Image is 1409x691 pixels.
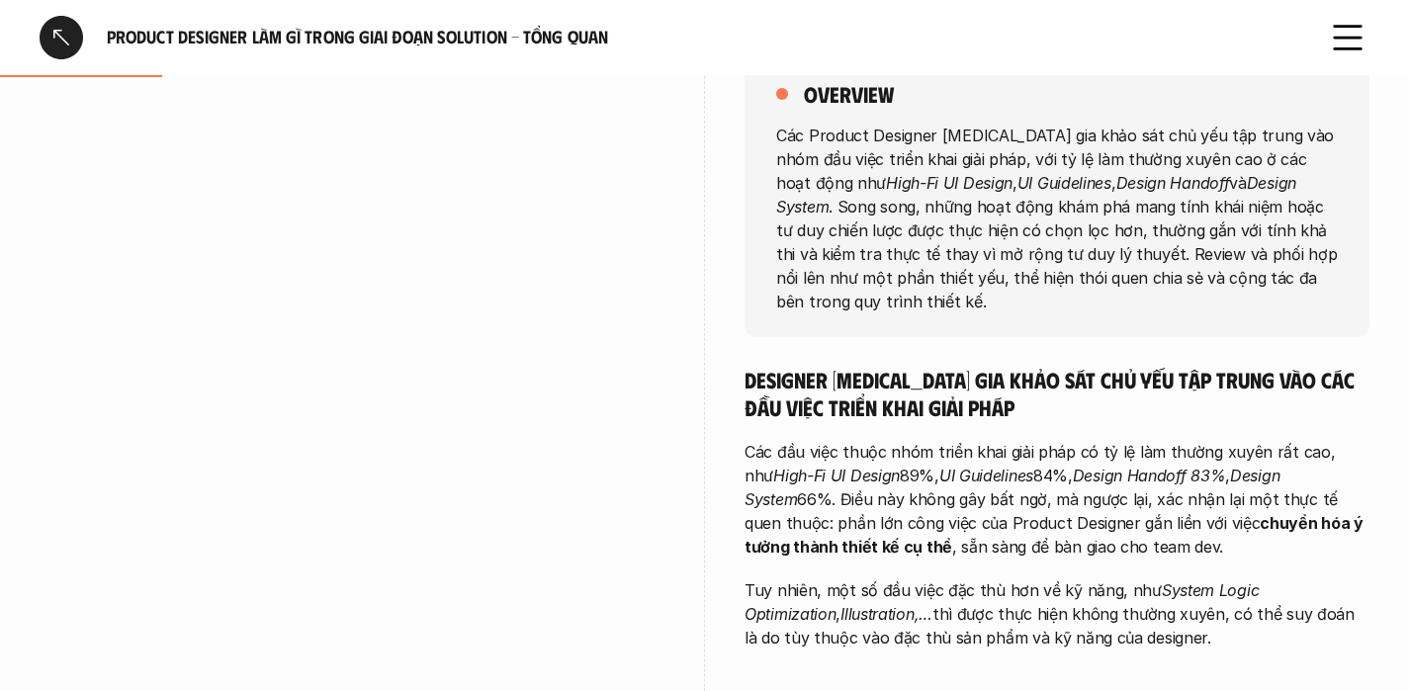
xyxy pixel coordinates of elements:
[804,80,894,108] h5: overview
[939,466,1033,485] em: UI Guidelines
[745,578,1369,649] p: Tuy nhiên, một số đầu việc đặc thù hơn về kỹ năng, như , thì được thực hiện không thường xuyên, c...
[1073,466,1226,485] em: Design Handoff 83%
[776,123,1338,312] p: Các Product Designer [MEDICAL_DATA] gia khảo sát chủ yếu tập trung vào nhóm đầu việc triển khai g...
[840,604,932,624] em: Illustration,…
[773,466,900,485] em: High-Fi UI Design
[776,172,1301,216] em: Design System
[1017,172,1111,192] em: UI Guidelines
[745,440,1369,559] p: Các đầu việc thuộc nhóm triển khai giải pháp có tỷ lệ làm thường xuyên rất cao, như 89%, 84%, , 6...
[107,26,1302,48] h6: Product Designer làm gì trong giai đoạn Solution - Tổng quan
[745,366,1369,420] h5: Designer [MEDICAL_DATA] gia khảo sát chủ yếu tập trung vào các đầu việc triển khai giải pháp
[886,172,1013,192] em: High-Fi UI Design
[1116,172,1230,192] em: Design Handoff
